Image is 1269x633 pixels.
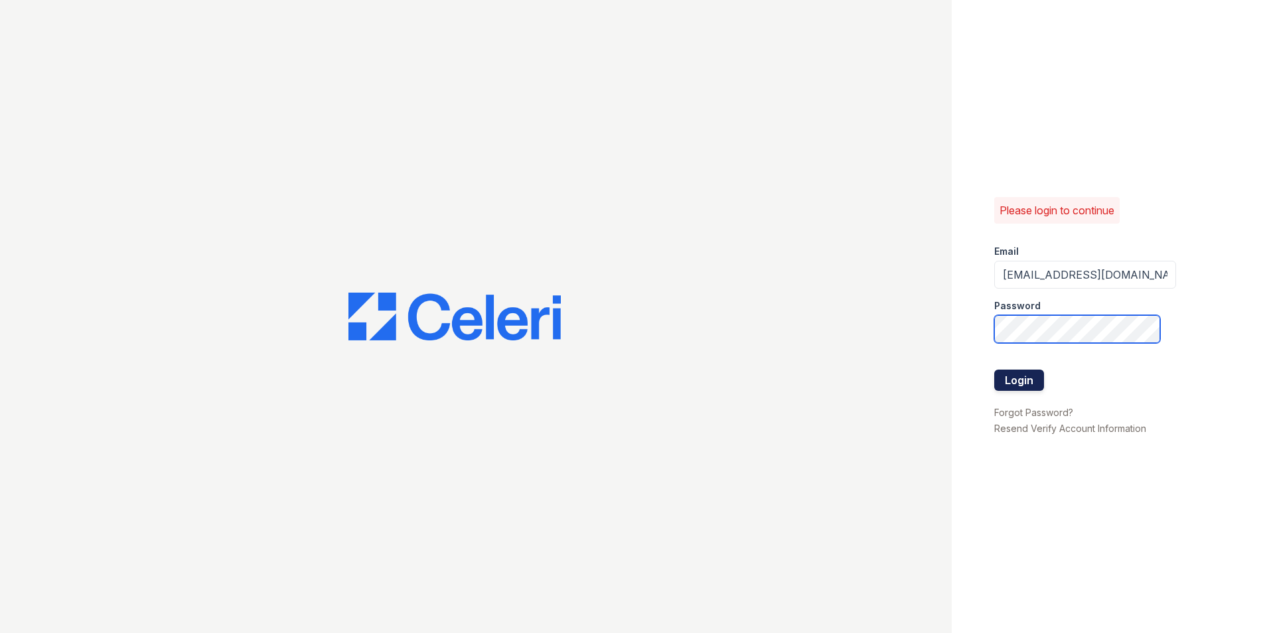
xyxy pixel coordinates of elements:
a: Resend Verify Account Information [994,423,1146,434]
img: CE_Logo_Blue-a8612792a0a2168367f1c8372b55b34899dd931a85d93a1a3d3e32e68fde9ad4.png [348,293,561,340]
a: Forgot Password? [994,407,1073,418]
label: Email [994,245,1019,258]
button: Login [994,370,1044,391]
p: Please login to continue [1000,202,1114,218]
label: Password [994,299,1041,313]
